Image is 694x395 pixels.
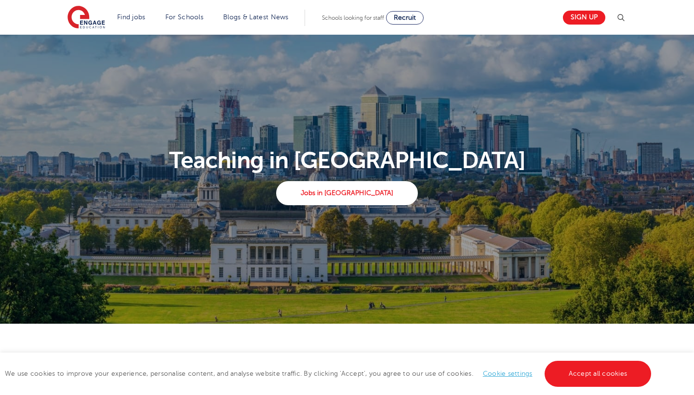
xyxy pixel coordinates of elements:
[67,6,105,30] img: Engage Education
[117,13,146,21] a: Find jobs
[223,13,289,21] a: Blogs & Latest News
[322,14,384,21] span: Schools looking for staff
[62,149,632,172] p: Teaching in [GEOGRAPHIC_DATA]
[545,361,652,387] a: Accept all cookies
[386,11,424,25] a: Recruit
[165,13,203,21] a: For Schools
[563,11,605,25] a: Sign up
[394,14,416,21] span: Recruit
[276,181,417,205] a: Jobs in [GEOGRAPHIC_DATA]
[483,370,533,377] a: Cookie settings
[5,370,654,377] span: We use cookies to improve your experience, personalise content, and analyse website traffic. By c...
